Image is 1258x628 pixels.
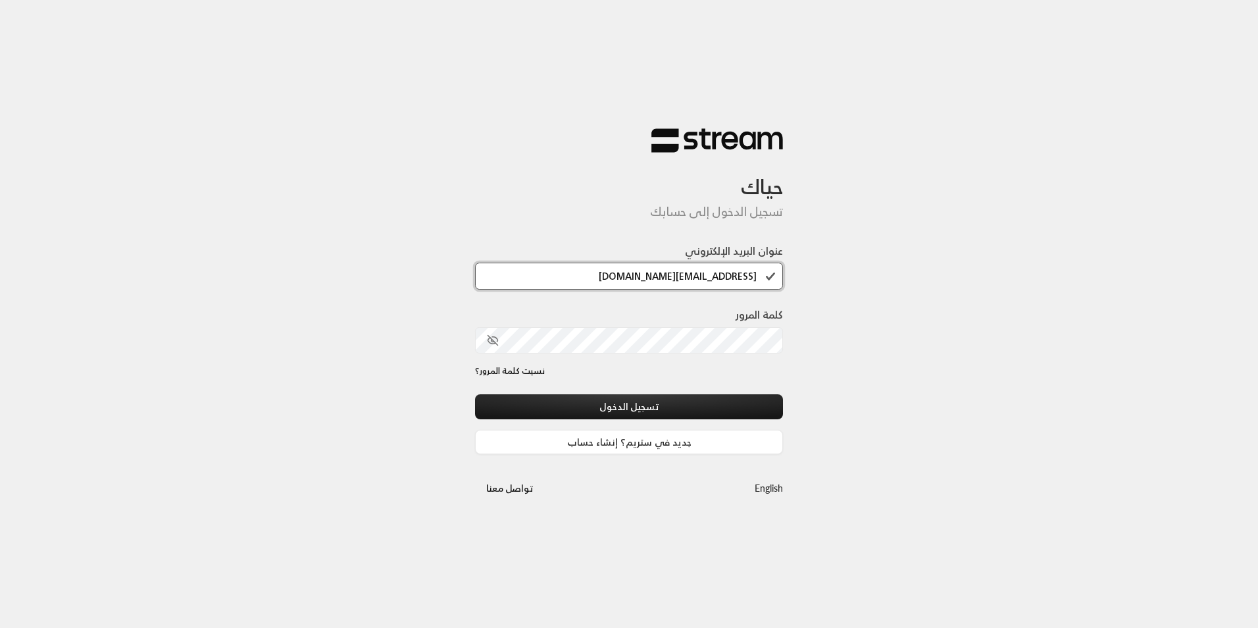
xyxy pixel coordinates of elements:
[475,480,544,496] a: تواصل معنا
[755,476,783,500] a: English
[475,476,544,500] button: تواصل معنا
[475,365,545,378] a: نسيت كلمة المرور؟
[736,307,783,323] label: كلمة المرور
[475,263,783,290] input: اكتب بريدك الإلكتروني هنا
[651,128,783,153] img: Stream Logo
[685,243,783,259] label: عنوان البريد الإلكتروني
[475,205,783,219] h5: تسجيل الدخول إلى حسابك
[475,394,783,419] button: تسجيل الدخول
[482,329,504,352] button: toggle password visibility
[475,153,783,199] h3: حياك
[475,430,783,454] a: جديد في ستريم؟ إنشاء حساب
